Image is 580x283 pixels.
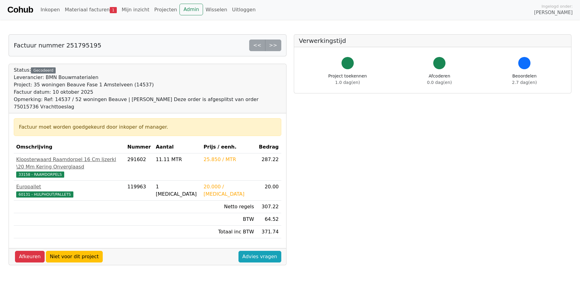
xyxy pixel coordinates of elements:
td: 291602 [125,153,153,181]
span: 33158 - RAAMDORPELS [16,172,64,178]
span: 1.0 dag(en) [335,80,360,85]
div: Gecodeerd [31,67,56,74]
div: Factuur moet worden goedgekeurd door inkoper of manager. [19,123,276,131]
span: 2.7 dag(en) [512,80,537,85]
a: Projecten [152,4,179,16]
td: 371.74 [257,226,281,238]
a: Cohub [7,2,33,17]
td: 119963 [125,181,153,201]
a: Inkopen [38,4,62,16]
span: Ingelogd onder: [541,3,573,9]
td: 287.22 [257,153,281,181]
div: Europallet [16,183,123,191]
a: Wisselen [203,4,230,16]
a: Advies vragen [238,251,281,262]
div: 11.11 MTR [156,156,198,163]
th: Nummer [125,141,153,153]
div: Kloosterwaard Raamdorpel 16 Cm Ijzerkl \20 Mm Kering Onverglaasd [16,156,123,171]
th: Aantal [153,141,201,153]
a: Uitloggen [230,4,258,16]
td: 20.00 [257,181,281,201]
span: 60131 - HULPHOUT/PALLETS [16,191,73,198]
a: Kloosterwaard Raamdorpel 16 Cm Ijzerkl \20 Mm Kering Onverglaasd33158 - RAAMDORPELS [16,156,123,178]
a: Niet voor dit project [46,251,103,262]
h5: Factuur nummer 251795195 [14,42,101,49]
td: Totaal inc BTW [201,226,257,238]
span: [PERSON_NAME] [534,9,573,16]
a: Europallet60131 - HULPHOUT/PALLETS [16,183,123,198]
a: Admin [179,4,203,15]
td: 64.52 [257,213,281,226]
div: 20.000 / [MEDICAL_DATA] [204,183,254,198]
div: 25.850 / MTR [204,156,254,163]
div: Project toekennen [328,73,367,86]
span: 0.0 dag(en) [427,80,452,85]
a: Materiaal facturen1 [62,4,119,16]
span: 1 [110,7,117,13]
td: BTW [201,213,257,226]
div: Opmerking: Ref: 14537 / 52 woningen Beauve | [PERSON_NAME] Deze order is afgesplitst van order 75... [14,96,281,111]
div: Beoordelen [512,73,537,86]
a: Afkeuren [15,251,45,262]
div: Project: 35 woningen Beauve Fase 1 Amstelveen (14537) [14,81,281,89]
a: Mijn inzicht [119,4,152,16]
div: Factuur datum: 10 oktober 2025 [14,89,281,96]
div: Status: [14,66,281,111]
td: Netto regels [201,201,257,213]
h5: Verwerkingstijd [299,37,567,44]
th: Bedrag [257,141,281,153]
div: 1 [MEDICAL_DATA] [156,183,198,198]
div: Afcoderen [427,73,452,86]
th: Prijs / eenh. [201,141,257,153]
td: 307.22 [257,201,281,213]
div: Leverancier: BMN Bouwmaterialen [14,74,281,81]
th: Omschrijving [14,141,125,153]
